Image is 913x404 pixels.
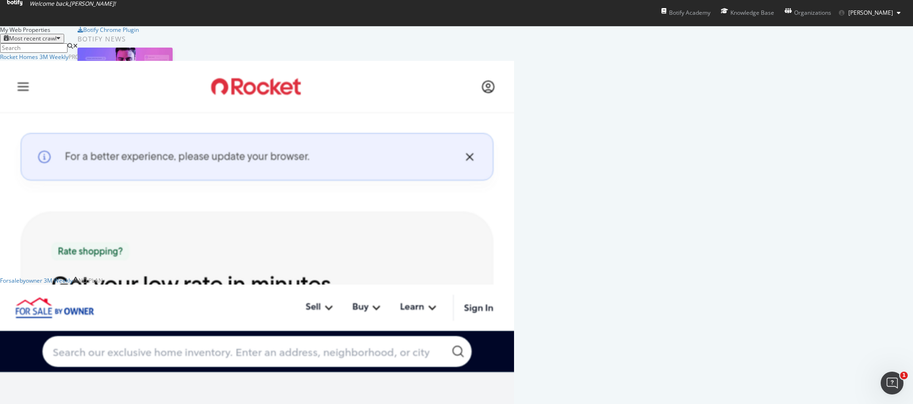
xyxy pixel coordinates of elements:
div: Botify news [78,34,296,44]
div: Pro [68,53,79,61]
div: Knowledge Base [721,8,774,18]
span: David Britton [848,9,893,17]
div: Most recent crawl [9,35,57,42]
div: Botify Chrome Plugin [83,26,139,34]
div: Botify Academy [661,8,710,18]
img: How to Prioritize and Accelerate Technical SEO with Botify Assist [78,48,173,98]
div: No Plan [78,276,103,285]
a: Botify Chrome Plugin [78,26,139,34]
div: Organizations [785,8,831,18]
iframe: Intercom live chat [881,372,903,394]
span: 1 [900,372,908,379]
button: [PERSON_NAME] [831,5,908,20]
